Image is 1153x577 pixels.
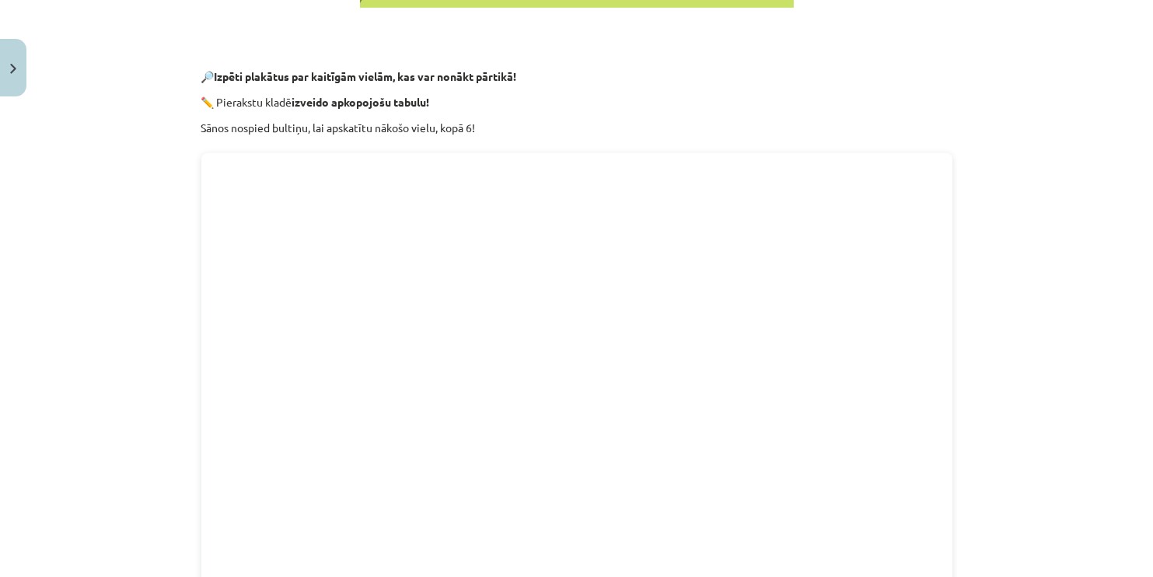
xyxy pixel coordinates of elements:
[201,68,952,85] p: 🔎
[292,95,430,109] strong: izveido apkopojošu tabulu!
[201,120,952,136] p: Sānos nospied bultiņu, lai apskatītu nākošo vielu, kopā 6!
[10,64,16,74] img: icon-close-lesson-0947bae3869378f0d4975bcd49f059093ad1ed9edebbc8119c70593378902aed.svg
[201,94,952,110] p: ✏️ Pierakstu kladē
[215,69,517,83] strong: Izpēti plakātus par kaitīgām vielām, kas var nonākt pārtikā!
